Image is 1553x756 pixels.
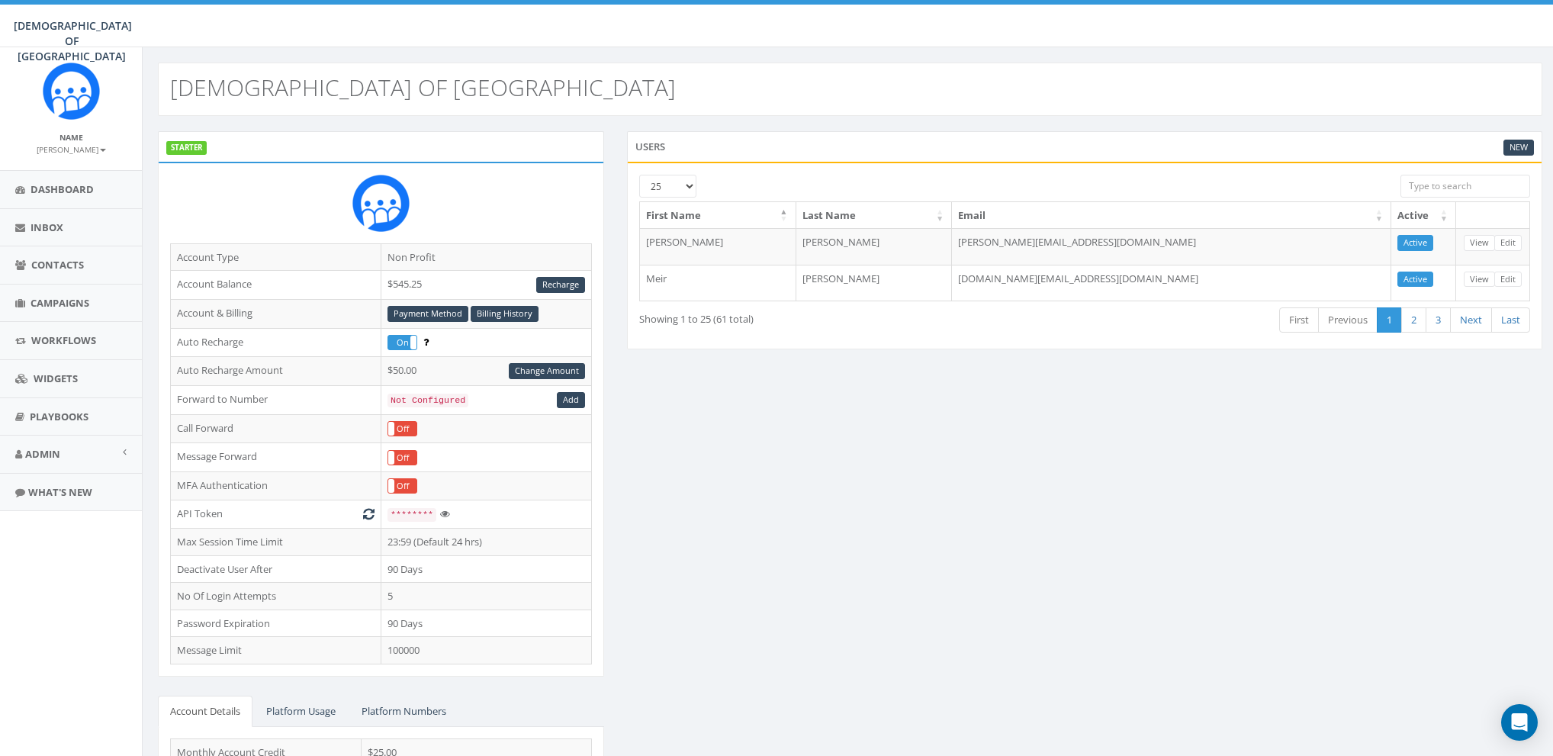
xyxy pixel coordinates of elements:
a: Platform Numbers [349,696,458,727]
a: Edit [1494,235,1522,251]
div: OnOff [387,335,417,350]
td: Account Balance [171,271,381,300]
a: First [1279,307,1319,333]
td: Deactivate User After [171,555,381,583]
a: 3 [1426,307,1451,333]
img: Rally_Corp_Icon.png [352,175,410,232]
a: Last [1491,307,1530,333]
a: Add [557,392,585,408]
td: [PERSON_NAME] [796,228,953,265]
label: Off [388,451,416,465]
td: Account & Billing [171,299,381,328]
td: Message Forward [171,443,381,472]
th: Last Name: activate to sort column ascending [796,202,953,229]
div: Users [627,131,1542,162]
td: 23:59 (Default 24 hrs) [381,529,591,556]
td: $50.00 [381,357,591,386]
td: 5 [381,583,591,610]
label: On [388,336,416,349]
td: Call Forward [171,414,381,443]
a: Recharge [536,277,585,293]
td: [PERSON_NAME] [640,228,796,265]
code: Not Configured [387,394,468,407]
label: Off [388,422,416,436]
a: Active [1397,235,1433,251]
a: 1 [1377,307,1402,333]
th: Active: activate to sort column ascending [1391,202,1456,229]
td: Non Profit [381,243,591,271]
span: Dashboard [31,182,94,196]
span: What's New [28,485,92,499]
label: STARTER [166,141,207,155]
a: 2 [1401,307,1426,333]
a: Edit [1494,272,1522,288]
td: Password Expiration [171,610,381,637]
td: MFA Authentication [171,471,381,500]
span: [DEMOGRAPHIC_DATA] OF [GEOGRAPHIC_DATA] [14,18,132,63]
a: Billing History [471,306,539,322]
td: [PERSON_NAME] [796,265,953,301]
div: OnOff [387,421,417,436]
small: Name [59,132,83,143]
span: Admin [25,447,60,461]
a: Active [1397,272,1433,288]
i: Generate New Token [363,509,375,519]
td: [PERSON_NAME][EMAIL_ADDRESS][DOMAIN_NAME] [952,228,1391,265]
td: 90 Days [381,555,591,583]
a: View [1464,235,1495,251]
th: Email: activate to sort column ascending [952,202,1391,229]
a: [PERSON_NAME] [37,142,106,156]
td: 100000 [381,637,591,664]
span: Widgets [34,372,78,385]
td: API Token [171,500,381,529]
td: Meir [640,265,796,301]
span: Playbooks [30,410,88,423]
h2: [DEMOGRAPHIC_DATA] OF [GEOGRAPHIC_DATA] [170,75,676,100]
a: View [1464,272,1495,288]
th: First Name: activate to sort column descending [640,202,796,229]
small: [PERSON_NAME] [37,144,106,155]
a: Change Amount [509,363,585,379]
a: New [1503,140,1534,156]
div: Open Intercom Messenger [1501,704,1538,741]
span: Campaigns [31,296,89,310]
span: Contacts [31,258,84,272]
td: [DOMAIN_NAME][EMAIL_ADDRESS][DOMAIN_NAME] [952,265,1391,301]
td: 90 Days [381,610,591,637]
a: Previous [1318,307,1378,333]
td: Message Limit [171,637,381,664]
label: Off [388,479,416,493]
input: Type to search [1400,175,1530,198]
img: Rally_Corp_Icon.png [43,63,100,120]
td: $545.25 [381,271,591,300]
a: Payment Method [387,306,468,322]
span: Workflows [31,333,96,347]
td: Account Type [171,243,381,271]
td: No Of Login Attempts [171,583,381,610]
td: Forward to Number [171,385,381,414]
span: Inbox [31,220,63,234]
td: Max Session Time Limit [171,529,381,556]
a: Next [1450,307,1492,333]
a: Account Details [158,696,252,727]
td: Auto Recharge [171,328,381,357]
div: Showing 1 to 25 (61 total) [639,306,997,327]
div: OnOff [387,478,417,494]
span: Enable to prevent campaign failure. [423,335,429,349]
div: OnOff [387,450,417,465]
a: Platform Usage [254,696,348,727]
td: Auto Recharge Amount [171,357,381,386]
